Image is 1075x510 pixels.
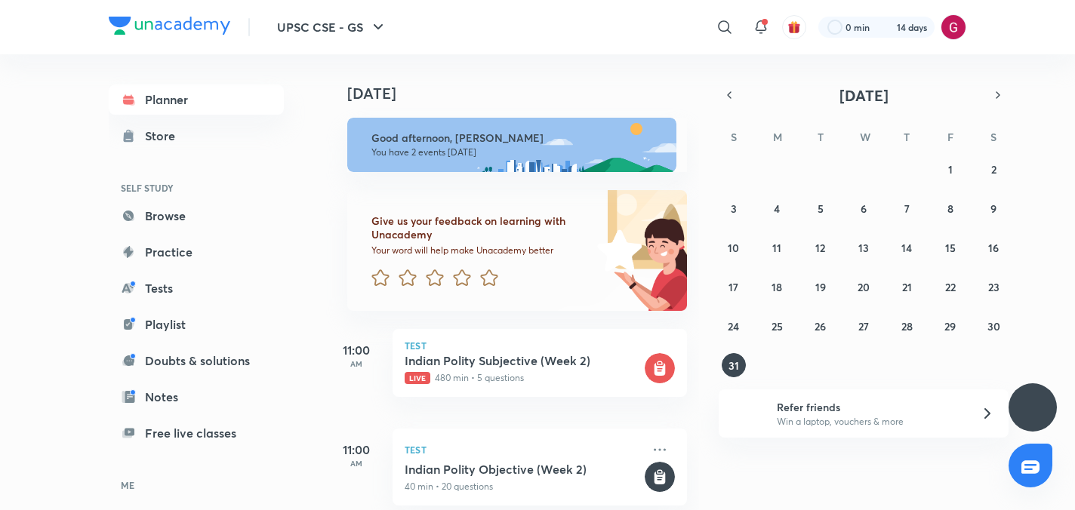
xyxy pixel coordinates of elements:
abbr: August 9, 2025 [990,201,996,216]
img: Gargi Goswami [941,14,966,40]
button: August 28, 2025 [895,314,919,338]
button: August 3, 2025 [722,196,746,220]
abbr: August 14, 2025 [901,241,912,255]
abbr: August 25, 2025 [772,319,783,333]
h6: ME [109,472,284,498]
abbr: August 6, 2025 [861,201,867,216]
p: AM [326,359,387,368]
button: August 25, 2025 [765,314,789,338]
abbr: Tuesday [818,130,824,144]
abbr: August 27, 2025 [858,319,869,333]
abbr: Saturday [990,130,996,144]
button: August 24, 2025 [722,314,746,338]
h5: Indian Polity Subjective (Week 2) [405,353,642,368]
img: streak [879,20,894,35]
abbr: August 7, 2025 [904,201,910,216]
a: Store [109,121,284,151]
abbr: August 1, 2025 [948,162,953,177]
abbr: August 26, 2025 [815,319,826,333]
abbr: August 23, 2025 [988,280,1000,294]
button: August 15, 2025 [938,235,963,260]
button: avatar [782,15,806,39]
button: August 19, 2025 [809,275,833,299]
button: August 17, 2025 [722,275,746,299]
button: August 13, 2025 [852,235,876,260]
abbr: August 4, 2025 [774,201,780,216]
abbr: Wednesday [860,130,870,144]
button: August 10, 2025 [722,235,746,260]
abbr: August 17, 2025 [728,280,738,294]
abbr: August 20, 2025 [858,280,870,294]
abbr: Sunday [731,130,737,144]
abbr: August 21, 2025 [902,280,912,294]
abbr: August 19, 2025 [815,280,826,294]
img: ttu [1024,398,1042,416]
a: Free live classes [109,418,284,448]
abbr: August 18, 2025 [772,280,782,294]
p: 40 min • 20 questions [405,480,642,493]
a: Company Logo [109,17,230,38]
div: Store [145,127,184,145]
span: Live [405,372,430,384]
button: August 6, 2025 [852,196,876,220]
button: August 31, 2025 [722,353,746,377]
h6: Refer friends [777,399,963,415]
button: August 27, 2025 [852,314,876,338]
abbr: August 31, 2025 [728,358,739,373]
button: August 11, 2025 [765,235,789,260]
button: August 30, 2025 [981,314,1006,338]
p: 480 min • 5 questions [405,371,642,385]
abbr: August 28, 2025 [901,319,913,333]
h5: 11:00 [326,341,387,359]
p: Your word will help make Unacademy better [371,244,592,257]
button: August 9, 2025 [981,196,1006,220]
h6: Good afternoon, [PERSON_NAME] [371,131,663,145]
button: August 18, 2025 [765,275,789,299]
abbr: August 10, 2025 [728,241,739,255]
abbr: Thursday [904,130,910,144]
img: afternoon [347,118,676,172]
h5: Indian Polity Objective (Week 2) [405,462,642,477]
button: UPSC CSE - GS [268,12,396,42]
p: Test [405,441,642,459]
abbr: Monday [773,130,782,144]
a: Browse [109,201,284,231]
abbr: August 5, 2025 [818,201,824,216]
h6: SELF STUDY [109,175,284,201]
button: August 14, 2025 [895,235,919,260]
a: Tests [109,273,284,303]
img: feedback_image [546,190,687,311]
img: Company Logo [109,17,230,35]
button: August 4, 2025 [765,196,789,220]
button: August 7, 2025 [895,196,919,220]
abbr: August 15, 2025 [945,241,956,255]
p: AM [326,459,387,468]
abbr: August 16, 2025 [988,241,999,255]
abbr: August 13, 2025 [858,241,869,255]
button: August 20, 2025 [852,275,876,299]
button: August 22, 2025 [938,275,963,299]
button: August 26, 2025 [809,314,833,338]
abbr: August 3, 2025 [731,201,737,216]
img: avatar [787,20,801,34]
a: Doubts & solutions [109,346,284,376]
button: August 29, 2025 [938,314,963,338]
span: [DATE] [839,85,889,106]
abbr: August 24, 2025 [728,319,739,333]
button: August 23, 2025 [981,275,1006,299]
abbr: Friday [947,130,953,144]
button: [DATE] [740,84,987,106]
a: Notes [109,382,284,412]
a: Practice [109,237,284,267]
p: Test [405,341,675,350]
button: August 1, 2025 [938,157,963,181]
h5: 11:00 [326,441,387,459]
button: August 8, 2025 [938,196,963,220]
a: Playlist [109,309,284,339]
abbr: August 2, 2025 [991,162,996,177]
abbr: August 8, 2025 [947,201,953,216]
h6: Give us your feedback on learning with Unacademy [371,214,592,241]
button: August 2, 2025 [981,157,1006,181]
abbr: August 22, 2025 [945,280,956,294]
abbr: August 11, 2025 [772,241,781,255]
